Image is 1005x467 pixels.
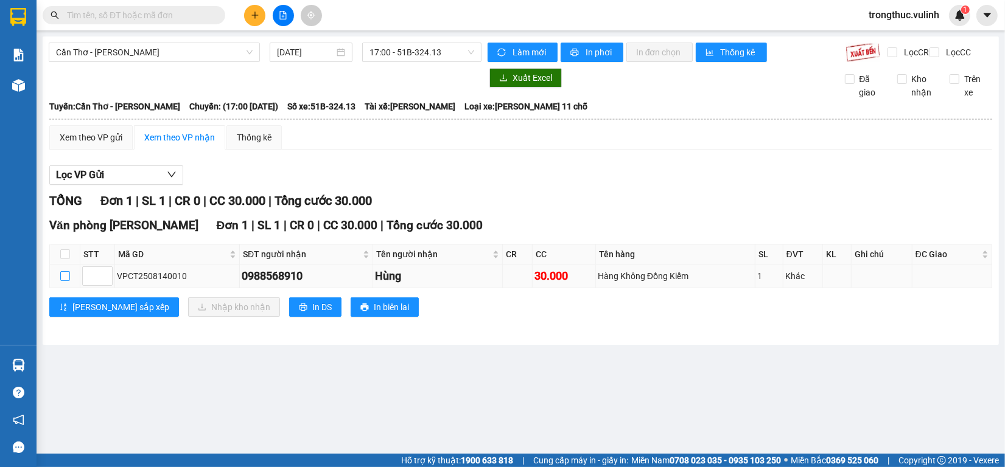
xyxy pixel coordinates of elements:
[721,46,757,59] span: Thống kê
[982,10,993,21] span: caret-down
[937,456,946,465] span: copyright
[696,43,767,62] button: bar-chartThống kê
[360,303,369,313] span: printer
[273,5,294,26] button: file-add
[136,193,139,208] span: |
[13,441,24,453] span: message
[203,193,206,208] span: |
[461,455,513,465] strong: 1900 633 818
[570,48,581,58] span: printer
[257,218,281,232] span: SL 1
[380,218,383,232] span: |
[242,268,371,285] div: 0988568910
[307,11,315,19] span: aim
[275,193,372,208] span: Tổng cước 30.000
[12,49,25,61] img: solution-icon
[60,131,122,144] div: Xem theo VP gửi
[464,100,587,113] span: Loại xe: [PERSON_NAME] 11 chỗ
[188,297,280,317] button: downloadNhập kho nhận
[301,5,322,26] button: aim
[56,167,104,182] span: Lọc VP Gửi
[954,10,965,21] img: icon-new-feature
[117,269,237,283] div: VPCT2508140010
[513,71,552,85] span: Xuất Excel
[312,300,332,314] span: In DS
[963,5,967,14] span: 1
[907,72,940,99] span: Kho nhận
[916,247,979,261] span: ĐC Giao
[12,79,25,92] img: warehouse-icon
[351,297,419,317] button: printerIn biên lai
[846,43,880,62] img: 9k=
[757,269,780,283] div: 1
[961,5,970,14] sup: 1
[13,387,24,398] span: question-circle
[513,46,548,59] span: Làm mới
[941,46,973,59] span: Lọc CC
[13,414,24,426] span: notification
[49,102,180,111] b: Tuyến: Cần Thơ - [PERSON_NAME]
[317,218,320,232] span: |
[217,218,249,232] span: Đơn 1
[855,72,888,99] span: Đã giao
[299,303,307,313] span: printer
[489,68,562,88] button: downloadXuất Excel
[10,8,26,26] img: logo-vxr
[277,46,334,59] input: 14/08/2025
[175,193,200,208] span: CR 0
[631,454,781,467] span: Miền Nam
[373,265,503,288] td: Hùng
[783,244,824,265] th: ĐVT
[209,193,265,208] span: CC 30.000
[169,193,172,208] span: |
[115,265,240,288] td: VPCT2508140010
[888,454,889,467] span: |
[598,269,753,283] div: Hàng Không Đồng Kiểm
[118,247,227,261] span: Mã GD
[289,297,341,317] button: printerIn DS
[586,46,614,59] span: In phơi
[784,458,788,463] span: ⚪️
[755,244,783,265] th: SL
[56,43,253,61] span: Cần Thơ - Hồ Chí Minh
[596,244,755,265] th: Tên hàng
[80,244,115,265] th: STT
[323,218,377,232] span: CC 30.000
[243,247,360,261] span: SĐT người nhận
[142,193,166,208] span: SL 1
[72,300,169,314] span: [PERSON_NAME] sắp xếp
[899,46,931,59] span: Lọc CR
[49,218,198,232] span: Văn phòng [PERSON_NAME]
[100,193,133,208] span: Đơn 1
[499,74,508,83] span: download
[240,265,373,288] td: 0988568910
[522,454,524,467] span: |
[67,9,211,22] input: Tìm tên, số ĐT hoặc mã đơn
[488,43,558,62] button: syncLàm mới
[859,7,949,22] span: trongthuc.vulinh
[284,218,287,232] span: |
[503,244,533,265] th: CR
[49,165,183,185] button: Lọc VP Gửi
[144,131,215,144] div: Xem theo VP nhận
[49,193,82,208] span: TỔNG
[287,100,355,113] span: Số xe: 51B-324.13
[785,269,821,283] div: Khác
[534,268,594,285] div: 30.000
[279,11,287,19] span: file-add
[59,303,68,313] span: sort-ascending
[533,454,628,467] span: Cung cấp máy in - giấy in:
[365,100,455,113] span: Tài xế: [PERSON_NAME]
[369,43,474,61] span: 17:00 - 51B-324.13
[189,100,278,113] span: Chuyến: (17:00 [DATE])
[376,247,490,261] span: Tên người nhận
[823,244,852,265] th: KL
[49,297,179,317] button: sort-ascending[PERSON_NAME] sắp xếp
[533,244,596,265] th: CC
[268,193,271,208] span: |
[251,218,254,232] span: |
[826,455,878,465] strong: 0369 525 060
[976,5,998,26] button: caret-down
[244,5,265,26] button: plus
[959,72,993,99] span: Trên xe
